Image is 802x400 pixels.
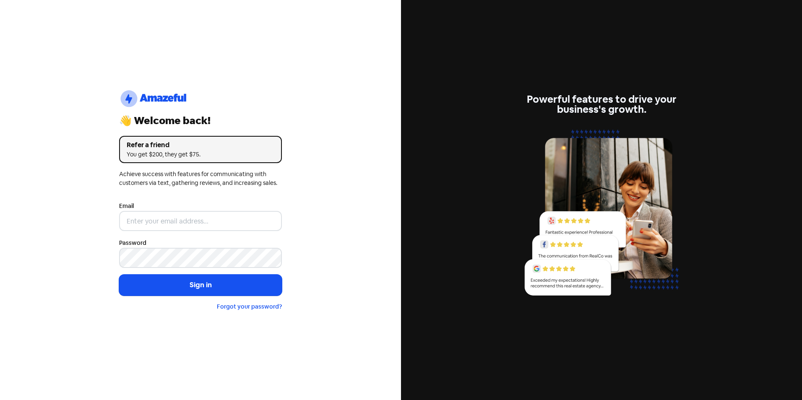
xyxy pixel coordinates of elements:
[119,116,282,126] div: 👋 Welcome back!
[520,94,683,114] div: Powerful features to drive your business's growth.
[119,239,146,247] label: Password
[119,202,134,210] label: Email
[119,211,282,231] input: Enter your email address...
[217,303,282,310] a: Forgot your password?
[127,140,274,150] div: Refer a friend
[520,125,683,305] img: reviews
[119,170,282,187] div: Achieve success with features for communicating with customers via text, gathering reviews, and i...
[119,275,282,296] button: Sign in
[127,150,274,159] div: You get $200, they get $75.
